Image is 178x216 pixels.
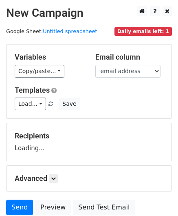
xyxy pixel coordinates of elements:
[114,28,172,34] a: Daily emails left: 1
[15,131,163,153] div: Loading...
[95,53,164,62] h5: Email column
[15,65,64,78] a: Copy/paste...
[43,28,97,34] a: Untitled spreadsheet
[6,6,172,20] h2: New Campaign
[6,200,33,215] a: Send
[15,86,50,94] a: Templates
[15,131,163,140] h5: Recipients
[15,174,163,183] h5: Advanced
[59,98,80,110] button: Save
[6,28,97,34] small: Google Sheet:
[15,98,46,110] a: Load...
[73,200,135,215] a: Send Test Email
[114,27,172,36] span: Daily emails left: 1
[35,200,71,215] a: Preview
[15,53,83,62] h5: Variables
